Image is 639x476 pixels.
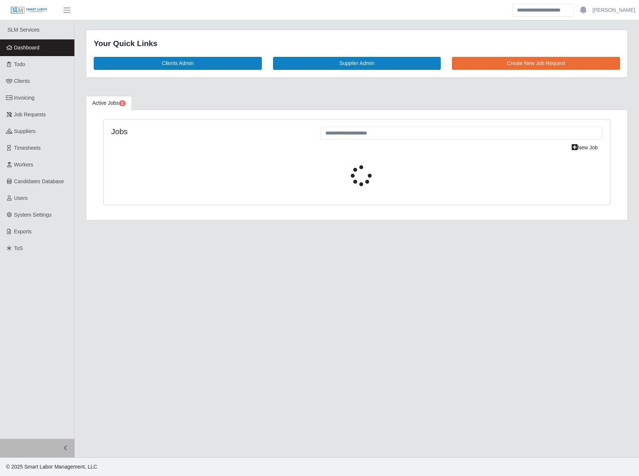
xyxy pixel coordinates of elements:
[14,78,30,84] span: Clients
[593,6,635,14] a: [PERSON_NAME]
[14,128,36,134] span: Suppliers
[14,145,41,151] span: Timesheets
[14,162,33,168] span: Workers
[512,4,574,17] input: Search
[14,245,23,251] span: ToS
[14,111,46,117] span: Job Requests
[14,229,32,234] span: Exports
[14,45,40,51] span: Dashboard
[10,6,48,14] img: SLM Logo
[94,38,620,49] div: Your Quick Links
[119,100,126,106] span: Pending Jobs
[6,464,97,470] span: © 2025 Smart Labor Management, LLC
[567,141,603,154] a: New Job
[14,195,28,201] span: Users
[86,96,132,110] a: Active Jobs
[14,178,64,184] span: Candidates Database
[14,61,25,67] span: Todo
[273,57,441,70] a: Supplier Admin
[7,27,39,33] span: SLM Services
[452,57,620,70] a: Create New Job Request
[111,127,309,136] h4: Jobs
[14,212,52,218] span: System Settings
[94,57,262,70] a: Clients Admin
[14,95,35,101] span: Invoicing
